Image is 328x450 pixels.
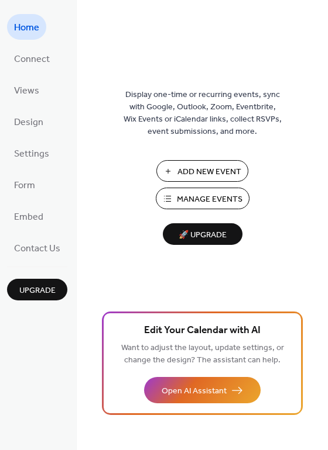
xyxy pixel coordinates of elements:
button: Open AI Assistant [144,377,261,403]
a: Settings [7,140,56,166]
a: Form [7,172,42,198]
a: Contact Us [7,235,67,261]
a: Embed [7,203,50,229]
button: Add New Event [156,160,248,182]
button: 🚀 Upgrade [163,223,242,245]
a: Views [7,77,46,103]
span: Connect [14,50,50,69]
span: Edit Your Calendar with AI [144,323,261,339]
span: 🚀 Upgrade [170,227,235,243]
span: Display one-time or recurring events, sync with Google, Outlook, Zoom, Eventbrite, Wix Events or ... [124,89,282,138]
span: Want to adjust the layout, update settings, or change the design? The assistant can help. [121,340,284,368]
a: Connect [7,46,57,71]
span: Form [14,176,35,195]
span: Settings [14,145,49,164]
span: Contact Us [14,240,60,258]
button: Upgrade [7,279,67,300]
span: Manage Events [177,193,242,206]
span: Embed [14,208,43,227]
a: Design [7,109,50,134]
a: Home [7,14,46,40]
span: Add New Event [177,166,241,178]
button: Manage Events [156,188,250,209]
span: Views [14,82,39,101]
span: Open AI Assistant [162,385,227,397]
span: Upgrade [19,285,56,297]
span: Home [14,19,39,37]
span: Design [14,113,43,132]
